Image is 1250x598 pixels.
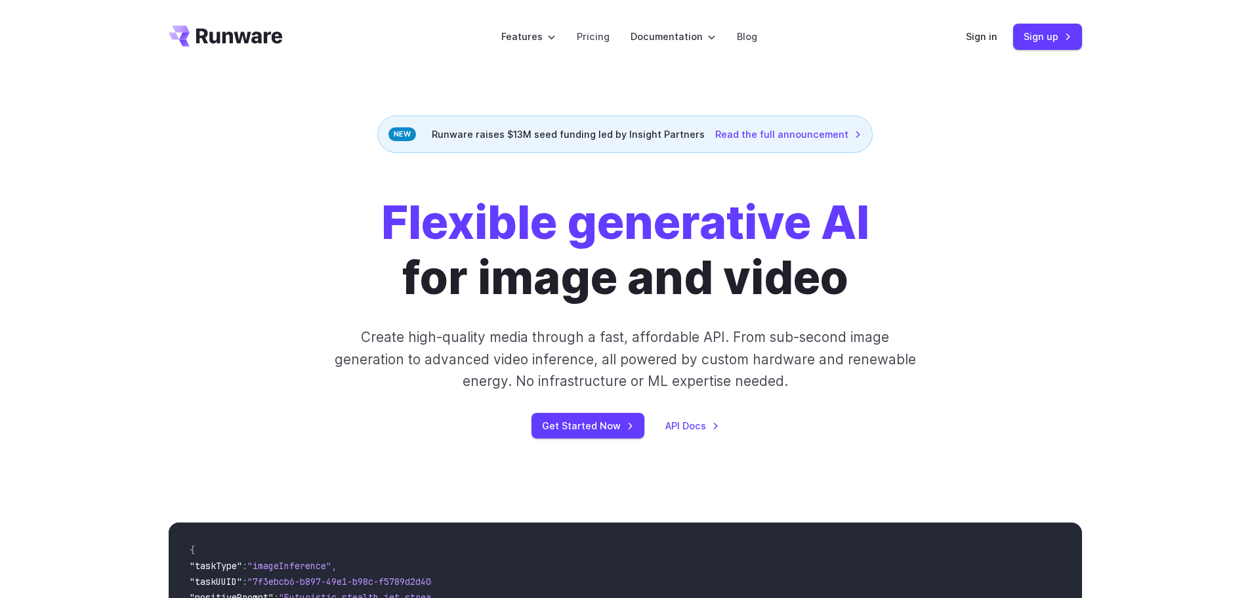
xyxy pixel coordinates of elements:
h1: for image and video [381,195,869,305]
span: "7f3ebcb6-b897-49e1-b98c-f5789d2d40d7" [247,576,447,587]
strong: Flexible generative AI [381,194,869,250]
span: : [242,560,247,572]
p: Create high-quality media through a fast, affordable API. From sub-second image generation to adv... [333,326,917,392]
span: { [190,544,195,556]
a: API Docs [665,418,719,433]
a: Pricing [577,29,610,44]
span: "taskUUID" [190,576,242,587]
div: Runware raises $13M seed funding led by Insight Partners [377,116,873,153]
span: , [331,560,337,572]
a: Blog [737,29,757,44]
span: "taskType" [190,560,242,572]
a: Get Started Now [531,413,644,438]
span: : [242,576,247,587]
label: Documentation [631,29,716,44]
a: Sign in [966,29,997,44]
a: Go to / [169,26,283,47]
label: Features [501,29,556,44]
span: "imageInference" [247,560,331,572]
a: Read the full announcement [715,127,862,142]
a: Sign up [1013,24,1082,49]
